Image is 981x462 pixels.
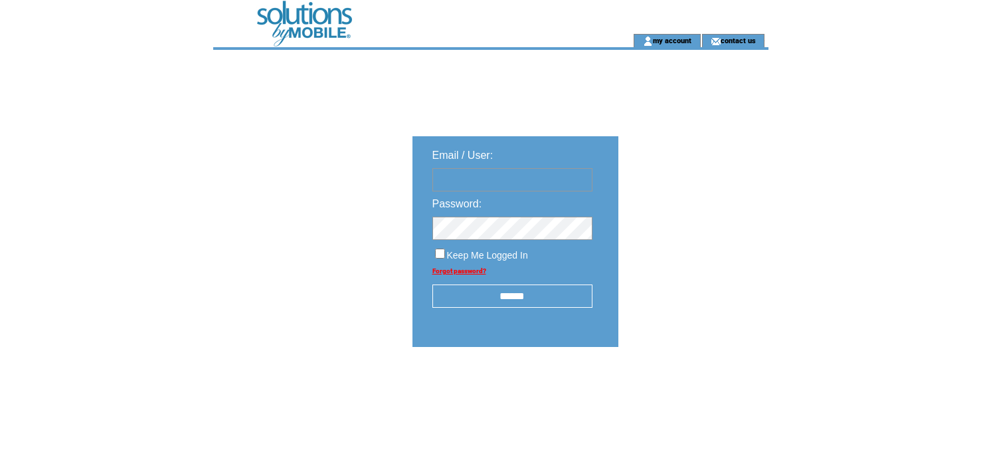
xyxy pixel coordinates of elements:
img: transparent.png;jsessionid=8D745C41CBB143BA72BDE0E0A7351CC8 [657,380,723,397]
span: Password: [432,198,482,209]
a: Forgot password? [432,267,486,275]
span: Keep Me Logged In [447,250,528,261]
a: my account [653,36,691,45]
img: account_icon.gif;jsessionid=8D745C41CBB143BA72BDE0E0A7351CC8 [643,36,653,47]
img: contact_us_icon.gif;jsessionid=8D745C41CBB143BA72BDE0E0A7351CC8 [711,36,721,47]
span: Email / User: [432,150,493,161]
a: contact us [721,36,756,45]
